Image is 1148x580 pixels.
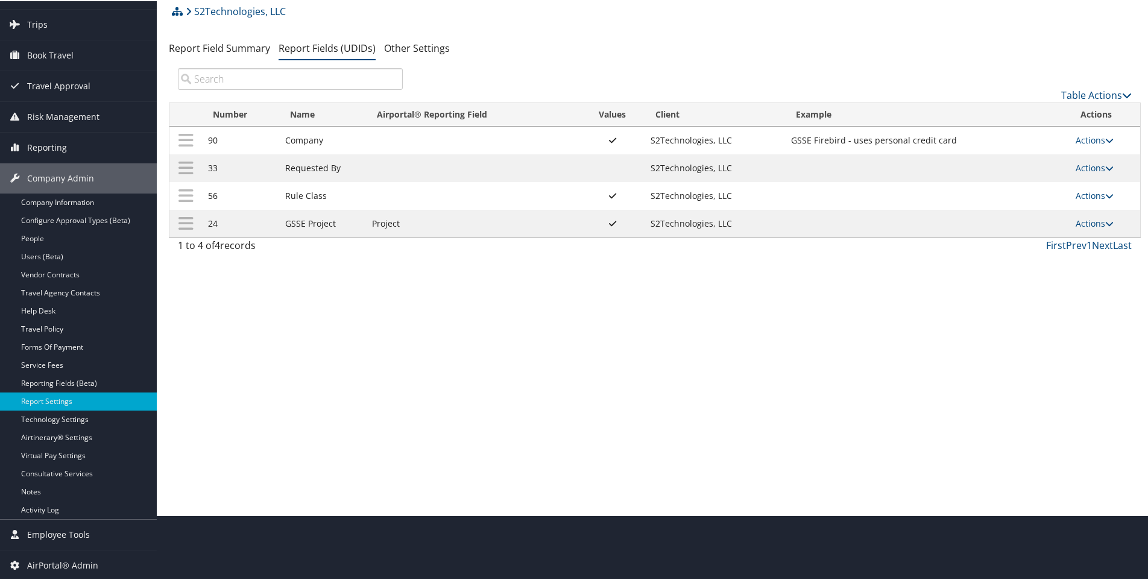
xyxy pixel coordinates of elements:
[645,102,785,125] th: Client
[366,209,581,236] td: Project
[27,162,94,192] span: Company Admin
[1076,189,1114,200] a: Actions
[1076,133,1114,145] a: Actions
[27,70,90,100] span: Travel Approval
[366,102,581,125] th: Airportal&reg; Reporting Field
[384,40,450,54] a: Other Settings
[27,131,67,162] span: Reporting
[1046,238,1066,251] a: First
[279,125,366,153] td: Company
[202,181,279,209] td: 56
[1092,238,1113,251] a: Next
[202,125,279,153] td: 90
[279,181,366,209] td: Rule Class
[1061,87,1132,101] a: Table Actions
[645,181,785,209] td: S2Technologies, LLC
[279,209,366,236] td: GSSE Project
[178,67,403,89] input: Search
[202,153,279,181] td: 33
[27,39,74,69] span: Book Travel
[645,125,785,153] td: S2Technologies, LLC
[1070,102,1140,125] th: Actions
[1076,161,1114,172] a: Actions
[279,102,366,125] th: Name
[202,102,279,125] th: Number
[27,549,98,579] span: AirPortal® Admin
[27,519,90,549] span: Employee Tools
[785,102,1070,125] th: Example
[279,153,366,181] td: Requested By
[169,40,270,54] a: Report Field Summary
[178,237,403,257] div: 1 to 4 of records
[1066,238,1086,251] a: Prev
[27,101,99,131] span: Risk Management
[279,40,376,54] a: Report Fields (UDIDs)
[1076,216,1114,228] a: Actions
[645,209,785,236] td: S2Technologies, LLC
[1113,238,1132,251] a: Last
[202,209,279,236] td: 24
[27,8,48,39] span: Trips
[1086,238,1092,251] a: 1
[169,102,202,125] th: : activate to sort column ascending
[645,153,785,181] td: S2Technologies, LLC
[785,125,1070,153] td: GSSE Firebird - uses personal credit card
[581,102,645,125] th: Values
[215,238,220,251] span: 4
